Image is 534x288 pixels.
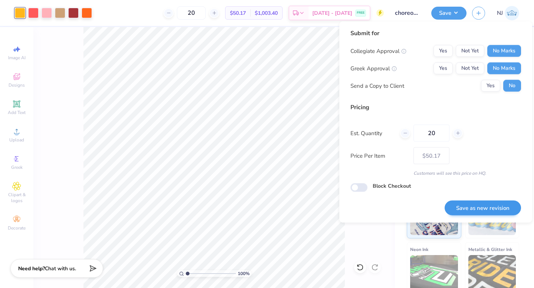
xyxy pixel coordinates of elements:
[505,6,519,20] img: Nidhi Jariwala
[8,55,26,61] span: Image AI
[350,64,397,73] div: Greek Approval
[350,103,521,112] div: Pricing
[357,10,365,16] span: FREE
[487,63,521,74] button: No Marks
[497,6,519,20] a: NJ
[238,270,250,277] span: 100 %
[456,45,484,57] button: Not Yet
[434,63,453,74] button: Yes
[45,265,76,272] span: Chat with us.
[177,6,206,20] input: – –
[9,82,25,88] span: Designs
[503,80,521,92] button: No
[373,182,411,190] label: Block Checkout
[350,47,406,55] div: Collegiate Approval
[497,9,503,17] span: NJ
[255,9,278,17] span: $1,003.40
[11,164,23,170] span: Greek
[4,192,30,204] span: Clipart & logos
[468,245,512,253] span: Metallic & Glitter Ink
[230,9,246,17] span: $50.17
[413,125,449,142] input: – –
[350,129,395,137] label: Est. Quantity
[18,265,45,272] strong: Need help?
[350,81,404,90] div: Send a Copy to Client
[350,151,408,160] label: Price Per Item
[312,9,352,17] span: [DATE] - [DATE]
[350,170,521,177] div: Customers will see this price on HQ.
[8,110,26,115] span: Add Text
[389,6,426,20] input: Untitled Design
[434,45,453,57] button: Yes
[456,63,484,74] button: Not Yet
[8,225,26,231] span: Decorate
[9,137,24,143] span: Upload
[410,245,428,253] span: Neon Ink
[481,80,500,92] button: Yes
[487,45,521,57] button: No Marks
[445,200,521,215] button: Save as new revision
[431,7,467,20] button: Save
[350,29,521,38] div: Submit for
